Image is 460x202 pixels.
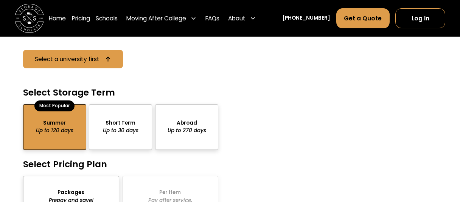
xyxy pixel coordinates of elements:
[23,50,123,69] a: Select a university first
[395,8,445,28] a: Log In
[225,8,259,28] div: About
[35,56,99,62] div: Select a university first
[15,4,44,33] a: home
[282,14,330,22] a: [PHONE_NUMBER]
[72,8,90,28] a: Pricing
[228,14,246,23] div: About
[124,8,200,28] div: Moving After College
[96,8,118,28] a: Schools
[205,8,219,28] a: FAQs
[49,8,66,28] a: Home
[23,159,218,170] h4: Select Pricing Plan
[126,14,186,23] div: Moving After College
[15,4,44,33] img: Storage Scholars main logo
[23,87,218,98] h4: Select Storage Term
[336,8,390,28] a: Get a Quote
[34,100,75,111] div: Most Popular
